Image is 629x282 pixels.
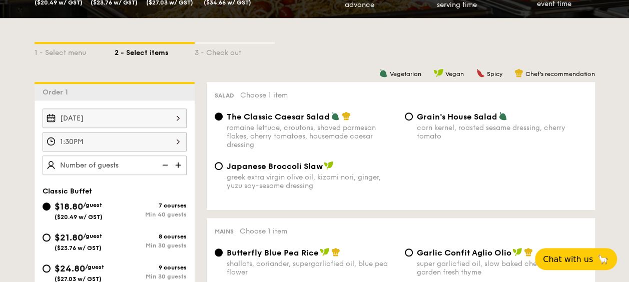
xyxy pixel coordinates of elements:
span: The Classic Caesar Salad [227,112,330,121]
img: icon-spicy.37a8142b.svg [476,68,485,77]
div: 8 courses [115,233,187,240]
span: /guest [85,263,104,270]
span: /guest [83,232,102,239]
img: icon-vegan.f8ff3823.svg [320,247,330,256]
span: Classic Buffet [43,187,92,195]
img: icon-vegetarian.fe4039eb.svg [331,111,340,120]
span: Spicy [487,70,502,77]
div: 7 courses [115,202,187,209]
span: Mains [215,228,234,235]
span: /guest [83,201,102,208]
input: $18.80/guest($20.49 w/ GST)7 coursesMin 40 guests [43,202,51,210]
span: Chat with us [543,254,593,264]
div: Min 30 guests [115,242,187,249]
input: $21.80/guest($23.76 w/ GST)8 coursesMin 30 guests [43,233,51,241]
input: $24.80/guest($27.03 w/ GST)9 coursesMin 30 guests [43,264,51,272]
span: Order 1 [43,88,72,96]
span: ($20.49 w/ GST) [55,213,103,220]
span: Choose 1 item [240,227,287,235]
span: $24.80 [55,263,85,274]
div: 1 - Select menu [35,44,115,58]
img: icon-chef-hat.a58ddaea.svg [342,111,351,120]
span: ($23.76 w/ GST) [55,244,102,251]
input: Grain's House Saladcorn kernel, roasted sesame dressing, cherry tomato [405,112,413,120]
input: Garlic Confit Aglio Oliosuper garlicfied oil, slow baked cherry tomatoes, garden fresh thyme [405,248,413,256]
div: Min 30 guests [115,273,187,280]
input: The Classic Caesar Saladromaine lettuce, croutons, shaved parmesan flakes, cherry tomatoes, house... [215,112,223,120]
input: Event time [43,132,187,151]
img: icon-vegetarian.fe4039eb.svg [498,111,507,120]
img: icon-vegetarian.fe4039eb.svg [379,68,388,77]
div: 3 - Check out [195,44,275,58]
div: greek extra virgin olive oil, kizami nori, ginger, yuzu soy-sesame dressing [227,173,397,190]
span: Japanese Broccoli Slaw [227,161,323,171]
div: Min 40 guests [115,211,187,218]
span: Salad [215,92,234,99]
div: super garlicfied oil, slow baked cherry tomatoes, garden fresh thyme [417,259,587,276]
img: icon-vegan.f8ff3823.svg [433,68,443,77]
span: $21.80 [55,232,83,243]
img: icon-chef-hat.a58ddaea.svg [331,247,340,256]
img: icon-add.58712e84.svg [172,155,187,174]
img: icon-chef-hat.a58ddaea.svg [514,68,523,77]
img: icon-vegan.f8ff3823.svg [324,161,334,170]
img: icon-reduce.1d2dbef1.svg [157,155,172,174]
img: icon-vegan.f8ff3823.svg [512,247,522,256]
input: Event date [43,108,187,128]
span: $18.80 [55,201,83,212]
input: Butterfly Blue Pea Riceshallots, coriander, supergarlicfied oil, blue pea flower [215,248,223,256]
div: corn kernel, roasted sesame dressing, cherry tomato [417,123,587,140]
span: Grain's House Salad [417,112,497,121]
div: 2 - Select items [115,44,195,58]
input: Number of guests [43,155,187,175]
span: Choose 1 item [240,91,288,99]
span: Butterfly Blue Pea Rice [227,248,319,257]
span: Chef's recommendation [525,70,595,77]
img: icon-chef-hat.a58ddaea.svg [524,247,533,256]
div: 9 courses [115,264,187,271]
span: Vegan [445,70,464,77]
span: 🦙 [597,253,609,265]
span: Vegetarian [390,70,421,77]
div: shallots, coriander, supergarlicfied oil, blue pea flower [227,259,397,276]
input: Japanese Broccoli Slawgreek extra virgin olive oil, kizami nori, ginger, yuzu soy-sesame dressing [215,162,223,170]
button: Chat with us🦙 [535,248,617,270]
span: Garlic Confit Aglio Olio [417,248,511,257]
div: romaine lettuce, croutons, shaved parmesan flakes, cherry tomatoes, housemade caesar dressing [227,123,397,149]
